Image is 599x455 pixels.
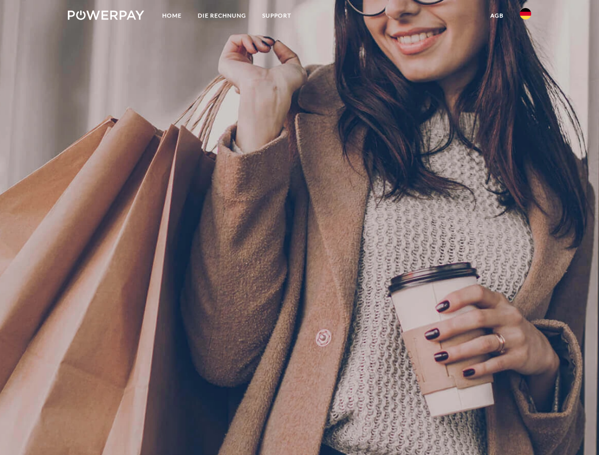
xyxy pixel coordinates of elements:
[190,7,254,24] a: DIE RECHNUNG
[482,7,512,24] a: agb
[520,8,531,19] img: de
[254,7,299,24] a: SUPPORT
[154,7,190,24] a: Home
[68,10,144,20] img: logo-powerpay-white.svg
